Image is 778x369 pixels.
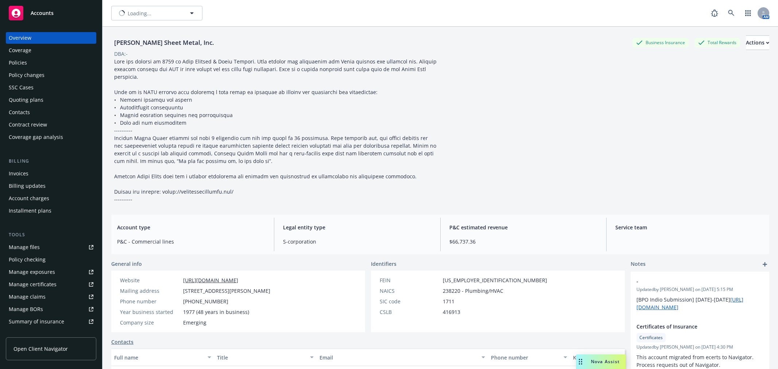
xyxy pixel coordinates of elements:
span: P&C estimated revenue [449,224,597,231]
button: Title [214,349,317,366]
div: Manage BORs [9,303,43,315]
button: Actions [746,35,769,50]
div: Quoting plans [9,94,43,106]
a: Policies [6,57,96,69]
a: Manage certificates [6,279,96,290]
div: SSC Cases [9,82,34,93]
div: SIC code [380,298,440,305]
div: Manage claims [9,291,46,303]
a: Manage files [6,241,96,253]
span: Legal entity type [283,224,431,231]
div: Policies [9,57,27,69]
span: Service team [615,224,763,231]
div: NAICS [380,287,440,295]
button: Full name [111,349,214,366]
div: Phone number [120,298,180,305]
div: Summary of insurance [9,316,64,327]
a: Policy AI ingestions [6,328,96,340]
div: Coverage gap analysis [9,131,63,143]
a: SSC Cases [6,82,96,93]
a: add [760,260,769,269]
div: Overview [9,32,31,44]
div: Drag to move [576,354,585,369]
div: Title [217,354,306,361]
span: Emerging [183,319,206,326]
span: Nova Assist [591,358,620,365]
div: Manage certificates [9,279,57,290]
div: Billing updates [9,180,46,192]
p: This account migrated from ecerts to Navigator. Process requests out of Navigator. [636,353,763,369]
div: Account charges [9,193,49,204]
div: Business Insurance [632,38,689,47]
a: Quoting plans [6,94,96,106]
span: Certificates [639,334,663,341]
span: 1711 [443,298,454,305]
div: Tools [6,231,96,238]
a: Manage exposures [6,266,96,278]
a: Contract review [6,119,96,131]
span: Accounts [31,10,54,16]
div: Full name [114,354,203,361]
span: $66,737.36 [449,238,597,245]
span: Loading... [128,9,151,17]
div: Policy changes [9,69,44,81]
a: Policy checking [6,254,96,265]
a: Accounts [6,3,96,23]
span: - [636,277,744,285]
span: Open Client Navigator [13,345,68,353]
button: Nova Assist [576,354,626,369]
span: 416913 [443,308,460,316]
div: Actions [746,36,769,50]
div: Year business started [120,308,180,316]
div: Contract review [9,119,47,131]
div: Email [320,354,477,361]
a: Report a Bug [707,6,722,20]
span: Updated by [PERSON_NAME] on [DATE] 4:30 PM [636,344,763,350]
a: [URL][DOMAIN_NAME] [183,277,238,284]
div: Invoices [9,168,28,179]
div: Manage exposures [9,266,55,278]
a: Summary of insurance [6,316,96,327]
span: [STREET_ADDRESS][PERSON_NAME] [183,287,270,295]
a: Manage claims [6,291,96,303]
span: [US_EMPLOYER_IDENTIFICATION_NUMBER] [443,276,547,284]
a: Manage BORs [6,303,96,315]
div: Company size [120,319,180,326]
a: Billing updates [6,180,96,192]
span: Updated by [PERSON_NAME] on [DATE] 5:15 PM [636,286,763,293]
button: Loading... [111,6,202,20]
div: CSLB [380,308,440,316]
a: Switch app [741,6,755,20]
span: P&C - Commercial lines [117,238,265,245]
a: Policy changes [6,69,96,81]
a: Account charges [6,193,96,204]
span: Lore ips dolorsi am 8759 co Adip Elitsed & Doeiu Tempori. Utla etdolor mag aliquaenim adm Venia q... [114,58,438,203]
a: Coverage gap analysis [6,131,96,143]
div: Billing [6,158,96,165]
div: Manage files [9,241,40,253]
div: FEIN [380,276,440,284]
span: S-corporation [283,238,431,245]
div: -Updatedby [PERSON_NAME] on [DATE] 5:15 PM[BPO Indio Submission] [DATE]-[DATE][URL][DOMAIN_NAME] [631,272,769,317]
div: Contacts [9,106,30,118]
span: General info [111,260,142,268]
div: Mailing address [120,287,180,295]
span: Identifiers [371,260,396,268]
div: Policy AI ingestions [9,328,55,340]
button: Email [317,349,488,366]
div: Coverage [9,44,31,56]
span: 238220 - Plumbing/HVAC [443,287,503,295]
div: Installment plans [9,205,51,217]
a: Coverage [6,44,96,56]
a: Contacts [6,106,96,118]
span: Account type [117,224,265,231]
a: Installment plans [6,205,96,217]
a: Overview [6,32,96,44]
div: Total Rewards [694,38,740,47]
span: [PHONE_NUMBER] [183,298,228,305]
div: [PERSON_NAME] Sheet Metal, Inc. [111,38,217,47]
div: DBA: - [114,50,128,58]
span: Notes [631,260,646,269]
a: Search [724,6,739,20]
button: Key contact [570,349,625,366]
